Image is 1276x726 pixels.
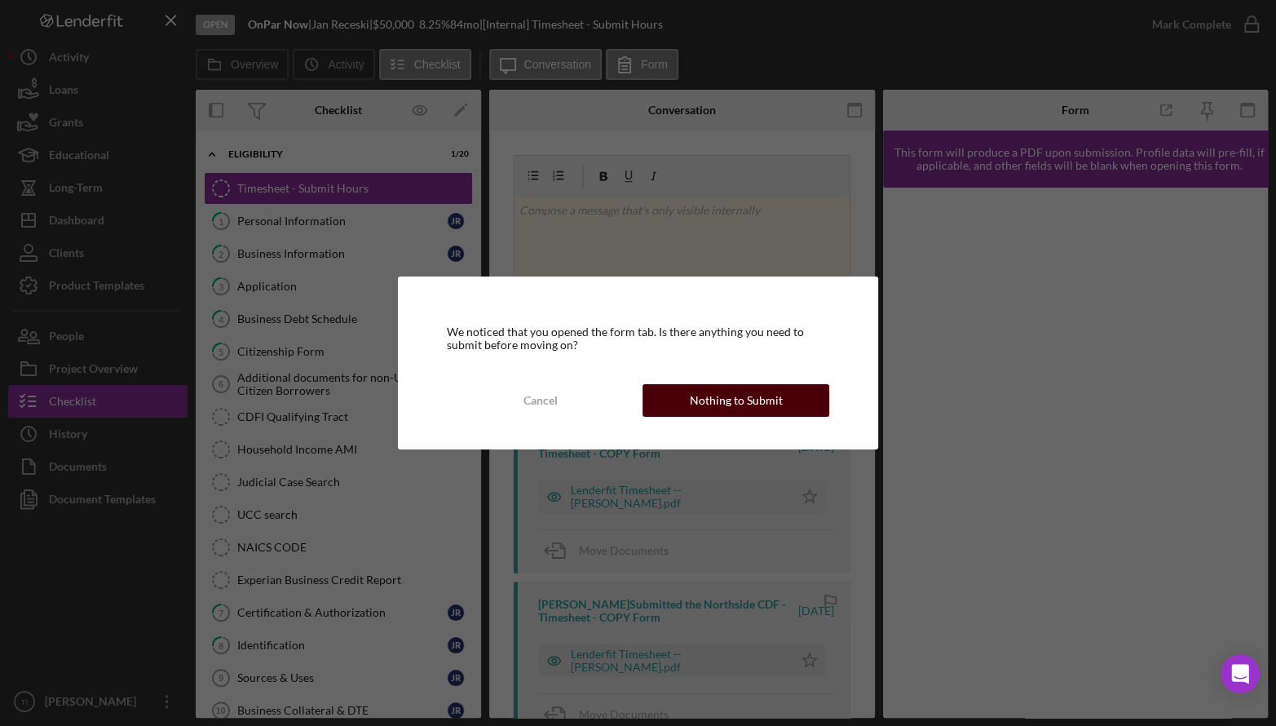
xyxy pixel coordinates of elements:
div: Nothing to Submit [689,384,782,417]
div: Cancel [523,384,558,417]
button: Cancel [447,384,634,417]
div: We noticed that you opened the form tab. Is there anything you need to submit before moving on? [447,325,830,352]
div: Open Intercom Messenger [1221,654,1260,693]
button: Nothing to Submit [642,384,830,417]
